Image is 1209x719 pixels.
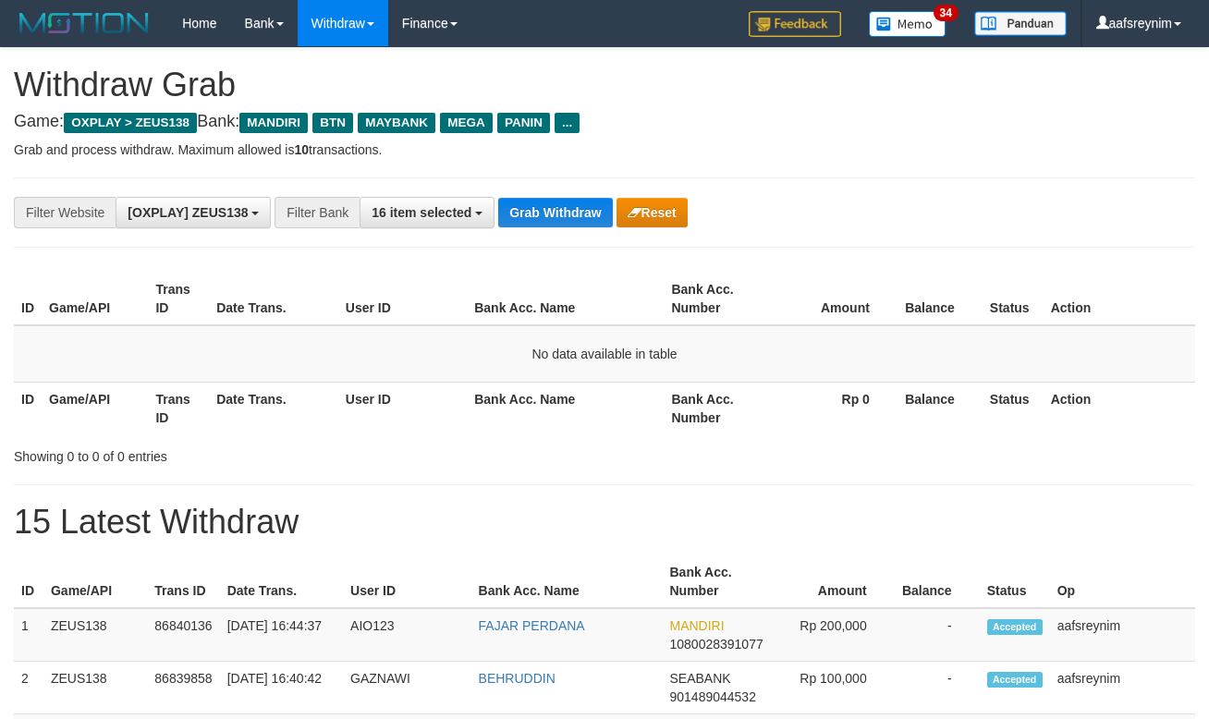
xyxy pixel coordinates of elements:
[14,440,490,466] div: Showing 0 to 0 of 0 entries
[220,608,343,662] td: [DATE] 16:44:37
[343,608,470,662] td: AIO123
[771,555,895,608] th: Amount
[983,382,1044,434] th: Status
[14,140,1195,159] p: Grab and process withdraw. Maximum allowed is transactions.
[749,11,841,37] img: Feedback.jpg
[294,142,309,157] strong: 10
[14,113,1195,131] h4: Game: Bank:
[895,662,980,714] td: -
[43,608,147,662] td: ZEUS138
[895,555,980,608] th: Balance
[14,608,43,662] td: 1
[497,113,550,133] span: PANIN
[147,555,219,608] th: Trans ID
[42,273,148,325] th: Game/API
[64,113,197,133] span: OXPLAY > ZEUS138
[898,382,983,434] th: Balance
[343,555,470,608] th: User ID
[14,67,1195,104] h1: Withdraw Grab
[467,382,664,434] th: Bank Acc. Name
[555,113,580,133] span: ...
[43,555,147,608] th: Game/API
[1050,555,1195,608] th: Op
[116,197,271,228] button: [OXPLAY] ZEUS138
[983,273,1044,325] th: Status
[360,197,495,228] button: 16 item selected
[974,11,1067,36] img: panduan.png
[1050,608,1195,662] td: aafsreynim
[239,113,308,133] span: MANDIRI
[14,662,43,714] td: 2
[1044,382,1195,434] th: Action
[498,198,612,227] button: Grab Withdraw
[148,273,209,325] th: Trans ID
[14,504,1195,541] h1: 15 Latest Withdraw
[987,672,1043,688] span: Accepted
[669,671,730,686] span: SEABANK
[275,197,360,228] div: Filter Bank
[1050,662,1195,714] td: aafsreynim
[479,671,556,686] a: BEHRUDDIN
[669,689,755,704] span: Copy 901489044532 to clipboard
[980,555,1050,608] th: Status
[440,113,493,133] span: MEGA
[1044,273,1195,325] th: Action
[898,273,983,325] th: Balance
[479,618,585,633] a: FAJAR PERDANA
[869,11,946,37] img: Button%20Memo.svg
[147,608,219,662] td: 86840136
[471,555,663,608] th: Bank Acc. Name
[771,382,898,434] th: Rp 0
[771,273,898,325] th: Amount
[338,382,467,434] th: User ID
[895,608,980,662] td: -
[14,9,154,37] img: MOTION_logo.png
[669,618,724,633] span: MANDIRI
[148,382,209,434] th: Trans ID
[14,325,1195,383] td: No data available in table
[312,113,353,133] span: BTN
[372,205,471,220] span: 16 item selected
[987,619,1043,635] span: Accepted
[14,555,43,608] th: ID
[664,273,770,325] th: Bank Acc. Number
[664,382,770,434] th: Bank Acc. Number
[617,198,688,227] button: Reset
[209,382,338,434] th: Date Trans.
[128,205,248,220] span: [OXPLAY] ZEUS138
[42,382,148,434] th: Game/API
[771,608,895,662] td: Rp 200,000
[14,382,42,434] th: ID
[14,197,116,228] div: Filter Website
[43,662,147,714] td: ZEUS138
[771,662,895,714] td: Rp 100,000
[209,273,338,325] th: Date Trans.
[147,662,219,714] td: 86839858
[662,555,770,608] th: Bank Acc. Number
[358,113,435,133] span: MAYBANK
[14,273,42,325] th: ID
[467,273,664,325] th: Bank Acc. Name
[343,662,470,714] td: GAZNAWI
[934,5,959,21] span: 34
[220,662,343,714] td: [DATE] 16:40:42
[220,555,343,608] th: Date Trans.
[338,273,467,325] th: User ID
[669,637,763,652] span: Copy 1080028391077 to clipboard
